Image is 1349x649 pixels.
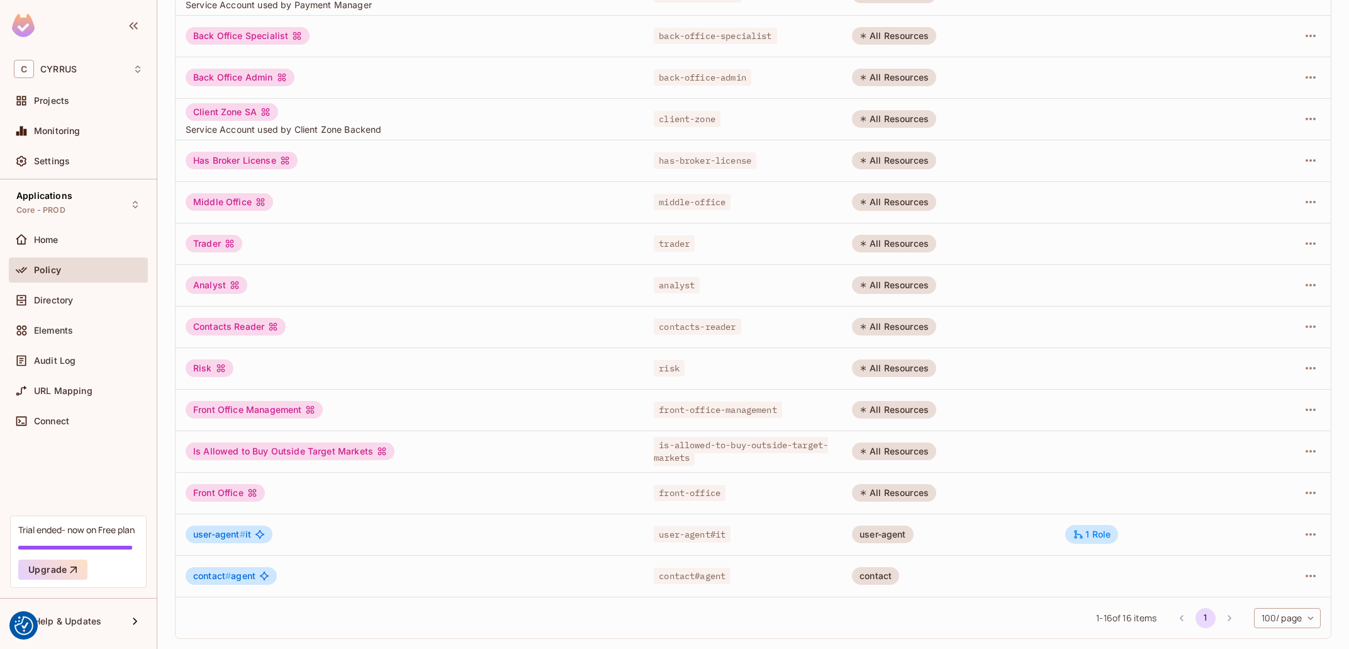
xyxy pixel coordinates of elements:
div: All Resources [852,484,936,502]
div: All Resources [852,69,936,86]
span: Settings [34,156,70,166]
div: All Resources [852,152,936,169]
span: 1 - 16 of 16 items [1096,611,1156,625]
span: Audit Log [34,356,76,366]
span: Elements [34,325,73,336]
div: All Resources [852,318,936,336]
div: Risk [186,359,233,377]
div: All Resources [852,27,936,45]
span: Applications [16,191,72,201]
span: front-office-management [654,402,781,418]
button: Consent Preferences [14,616,33,635]
span: Projects [34,96,69,106]
span: Workspace: CYRRUS [40,64,77,74]
div: Middle Office [186,193,273,211]
span: user-agent [193,529,245,539]
img: SReyMgAAAABJRU5ErkJggg== [12,14,35,37]
span: client-zone [654,111,720,127]
span: has-broker-license [654,152,756,169]
span: is-allowed-to-buy-outside-target-markets [654,437,828,466]
span: URL Mapping [34,386,92,396]
div: Is Allowed to Buy Outside Target Markets [186,443,395,460]
div: 100 / page [1254,608,1321,628]
img: Revisit consent button [14,616,33,635]
span: Directory [34,295,73,305]
div: Contacts Reader [186,318,286,336]
div: Trial ended- now on Free plan [18,524,135,536]
div: Has Broker License [186,152,298,169]
div: 1 Role [1073,529,1111,540]
div: contact [852,567,899,585]
span: Monitoring [34,126,81,136]
div: All Resources [852,443,936,460]
span: risk [654,360,685,376]
div: Front Office Management [186,401,323,419]
span: # [240,529,245,539]
div: user-agent [852,526,914,543]
span: Connect [34,416,69,426]
span: Core - PROD [16,205,65,215]
span: Policy [34,265,61,275]
span: front-office [654,485,725,501]
div: Back Office Admin [186,69,294,86]
span: agent [193,571,255,581]
span: back-office-specialist [654,28,776,44]
span: contact#agent [654,568,730,584]
div: All Resources [852,276,936,294]
span: analyst [654,277,700,293]
div: All Resources [852,401,936,419]
span: contacts-reader [654,319,741,335]
span: middle-office [654,194,730,210]
span: contact [193,570,231,581]
div: Trader [186,235,242,252]
div: Back Office Specialist [186,27,310,45]
span: C [14,60,34,78]
span: user-agent#it [654,526,730,543]
span: trader [654,235,695,252]
div: All Resources [852,359,936,377]
div: Front Office [186,484,265,502]
div: Analyst [186,276,247,294]
button: page 1 [1195,608,1216,628]
div: All Resources [852,110,936,128]
span: it [193,529,251,539]
span: Home [34,235,59,245]
span: Service Account used by Client Zone Backend [186,123,634,135]
nav: pagination navigation [1170,608,1241,628]
button: Upgrade [18,560,87,580]
span: back-office-admin [654,69,751,86]
span: # [225,570,231,581]
div: All Resources [852,193,936,211]
div: Client Zone SA [186,103,278,121]
span: Help & Updates [34,616,101,626]
div: All Resources [852,235,936,252]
